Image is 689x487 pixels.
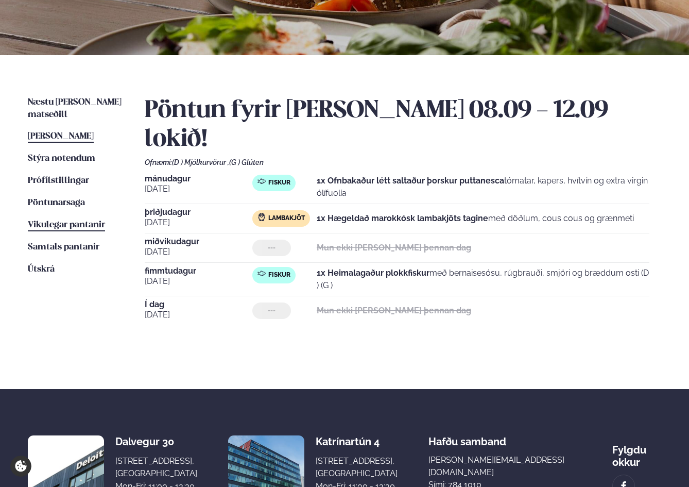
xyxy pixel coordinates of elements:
span: Stýra notendum [28,154,95,163]
span: [DATE] [145,309,252,321]
span: Prófílstillingar [28,176,89,185]
strong: Mun ekki [PERSON_NAME] þennan dag [317,306,471,315]
span: --- [268,244,275,252]
span: [DATE] [145,216,252,229]
a: Pöntunarsaga [28,197,85,209]
span: Lambakjöt [268,214,305,223]
span: (D ) Mjólkurvörur , [172,158,229,166]
span: mánudagur [145,175,252,183]
a: [PERSON_NAME][EMAIL_ADDRESS][DOMAIN_NAME] [428,454,582,479]
span: Pöntunarsaga [28,198,85,207]
span: Útskrá [28,265,55,274]
p: með döðlum, cous cous og grænmeti [317,212,634,225]
a: Cookie settings [10,456,31,477]
span: --- [268,307,275,315]
span: (G ) Glúten [229,158,264,166]
a: Stýra notendum [28,153,95,165]
strong: Mun ekki [PERSON_NAME] þennan dag [317,243,471,253]
span: Næstu [PERSON_NAME] matseðill [28,98,122,119]
a: Prófílstillingar [28,175,89,187]
a: Samtals pantanir [28,241,99,254]
img: fish.svg [257,177,266,186]
strong: 1x Heimalagaður plokkfiskur [317,268,429,278]
span: [DATE] [145,275,252,288]
span: [DATE] [145,183,252,195]
span: miðvikudagur [145,238,252,246]
a: Vikulegar pantanir [28,219,105,231]
span: [DATE] [145,246,252,258]
span: fimmtudagur [145,267,252,275]
img: fish.svg [257,270,266,278]
h2: Pöntun fyrir [PERSON_NAME] 08.09 - 12.09 lokið! [145,96,661,154]
strong: 1x Ofnbakaður létt saltaður þorskur puttanesca [317,176,504,186]
p: með bernaisesósu, rúgbrauði, smjöri og bræddum osti (D ) (G ) [317,267,649,292]
a: Næstu [PERSON_NAME] matseðill [28,96,124,121]
a: Útskrá [28,263,55,276]
img: Lamb.svg [257,213,266,221]
span: Samtals pantanir [28,243,99,251]
div: Ofnæmi: [145,158,661,166]
div: Dalvegur 30 [115,435,197,448]
a: [PERSON_NAME] [28,130,94,143]
span: Fiskur [268,179,290,187]
span: Í dag [145,300,252,309]
strong: 1x Hægeldað marokkósk lambakjöts tagine [317,213,488,223]
div: [STREET_ADDRESS], [GEOGRAPHIC_DATA] [115,455,197,480]
span: Fiskur [268,271,290,279]
div: Fylgdu okkur [612,435,661,468]
span: [PERSON_NAME] [28,132,94,141]
span: þriðjudagur [145,208,252,216]
span: Vikulegar pantanir [28,221,105,229]
span: Hafðu samband [428,427,506,448]
div: [STREET_ADDRESS], [GEOGRAPHIC_DATA] [316,455,398,480]
p: tómatar, kapers, hvítvín og extra virgin ólífuolía [317,175,649,199]
div: Katrínartún 4 [316,435,398,448]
